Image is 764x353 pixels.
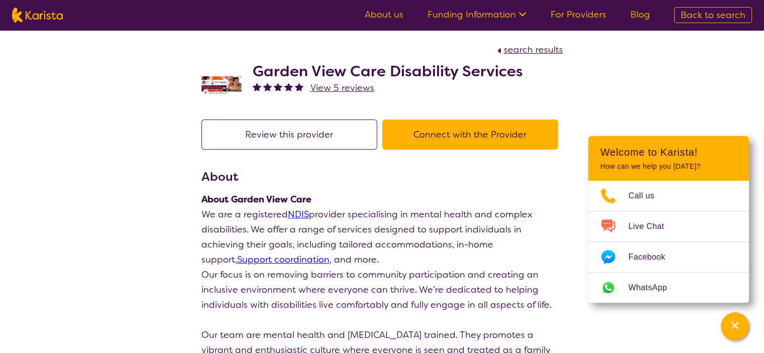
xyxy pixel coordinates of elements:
h2: Welcome to Karista! [600,146,737,158]
a: Connect with the Provider [382,129,563,141]
img: fhlsqaxcthszxhqwxlmb.jpg [201,76,242,93]
span: Call us [628,188,667,203]
a: For Providers [551,9,606,21]
span: WhatsApp [628,280,679,295]
img: fullstar [284,82,293,91]
ul: Choose channel [588,181,749,303]
a: search results [495,44,563,56]
p: How can we help you [DATE]? [600,162,737,171]
img: fullstar [253,82,261,91]
p: Our focus is on removing barriers to community participation and creating an inclusive environmen... [201,267,563,312]
a: Support coordination [237,254,330,266]
a: NDIS [288,208,309,220]
a: About us [365,9,403,21]
div: Channel Menu [588,136,749,303]
button: Connect with the Provider [382,120,558,150]
img: Karista logo [12,8,63,23]
a: Funding Information [427,9,526,21]
span: Back to search [681,9,745,21]
span: search results [504,44,563,56]
a: View 5 reviews [310,80,374,95]
button: Review this provider [201,120,377,150]
a: Back to search [674,7,752,23]
span: View 5 reviews [310,82,374,94]
img: fullstar [274,82,282,91]
a: Web link opens in a new tab. [588,273,749,303]
a: Review this provider [201,129,382,141]
h2: Garden View Care Disability Services [253,62,523,80]
span: Live Chat [628,219,676,234]
button: Channel Menu [721,312,749,340]
strong: About Garden View Care [201,193,311,205]
h3: About [201,168,563,186]
p: We are a registered provider specialising in mental health and complex disabilities. We offer a r... [201,207,563,267]
span: Facebook [628,250,677,265]
a: Blog [630,9,650,21]
img: fullstar [263,82,272,91]
img: fullstar [295,82,303,91]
